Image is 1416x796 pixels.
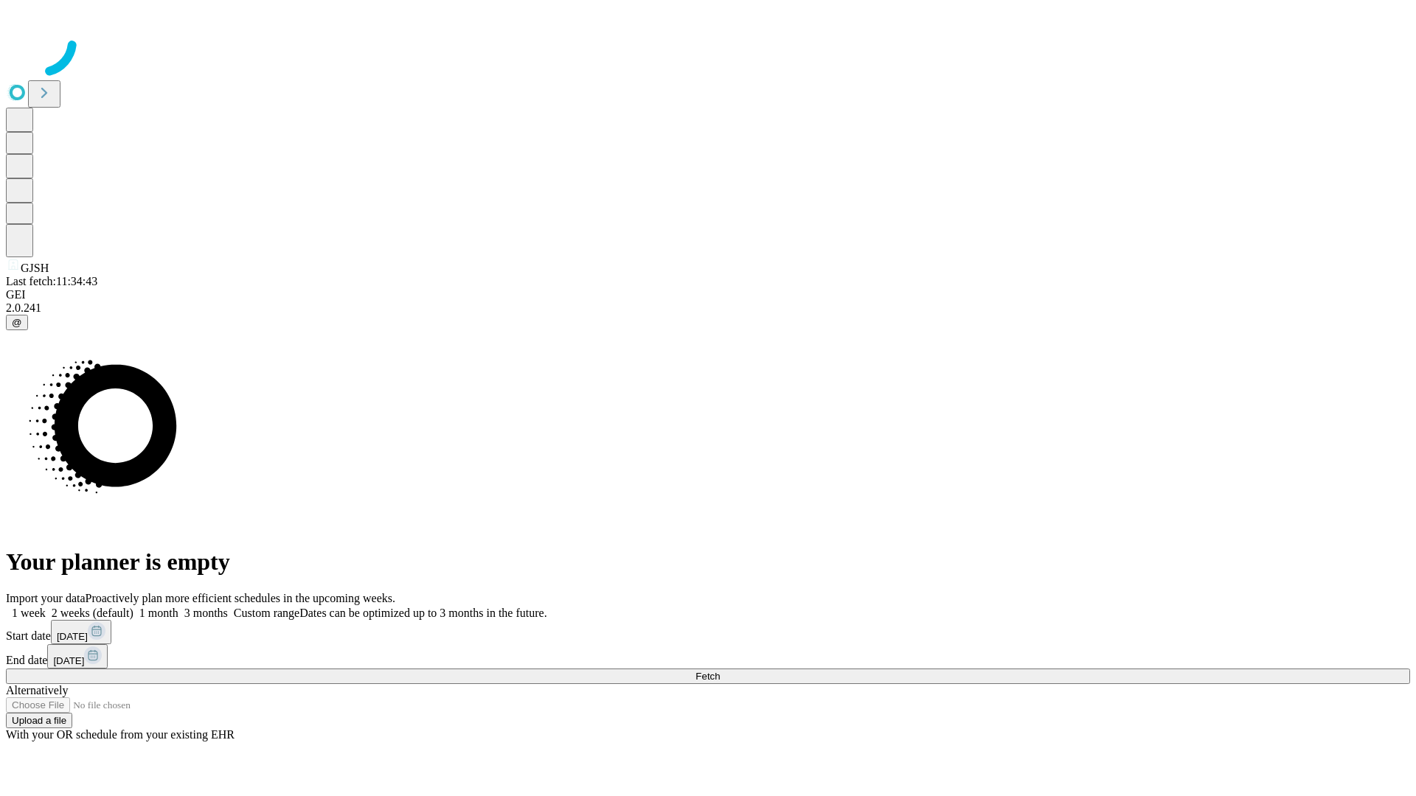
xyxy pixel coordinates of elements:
[47,644,108,668] button: [DATE]
[12,317,22,328] span: @
[6,713,72,728] button: Upload a file
[139,607,178,619] span: 1 month
[6,315,28,330] button: @
[51,620,111,644] button: [DATE]
[299,607,546,619] span: Dates can be optimized up to 3 months in the future.
[6,620,1410,644] div: Start date
[86,592,395,604] span: Proactively plan more efficient schedules in the upcoming weeks.
[184,607,228,619] span: 3 months
[6,275,97,287] span: Last fetch: 11:34:43
[21,262,49,274] span: GJSH
[6,668,1410,684] button: Fetch
[6,728,235,741] span: With your OR schedule from your existing EHR
[57,631,88,642] span: [DATE]
[52,607,133,619] span: 2 weeks (default)
[6,592,86,604] span: Import your data
[6,684,68,696] span: Alternatively
[6,301,1410,315] div: 2.0.241
[53,655,84,666] span: [DATE]
[6,644,1410,668] div: End date
[6,548,1410,576] h1: Your planner is empty
[234,607,299,619] span: Custom range
[695,671,720,682] span: Fetch
[6,288,1410,301] div: GEI
[12,607,46,619] span: 1 week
